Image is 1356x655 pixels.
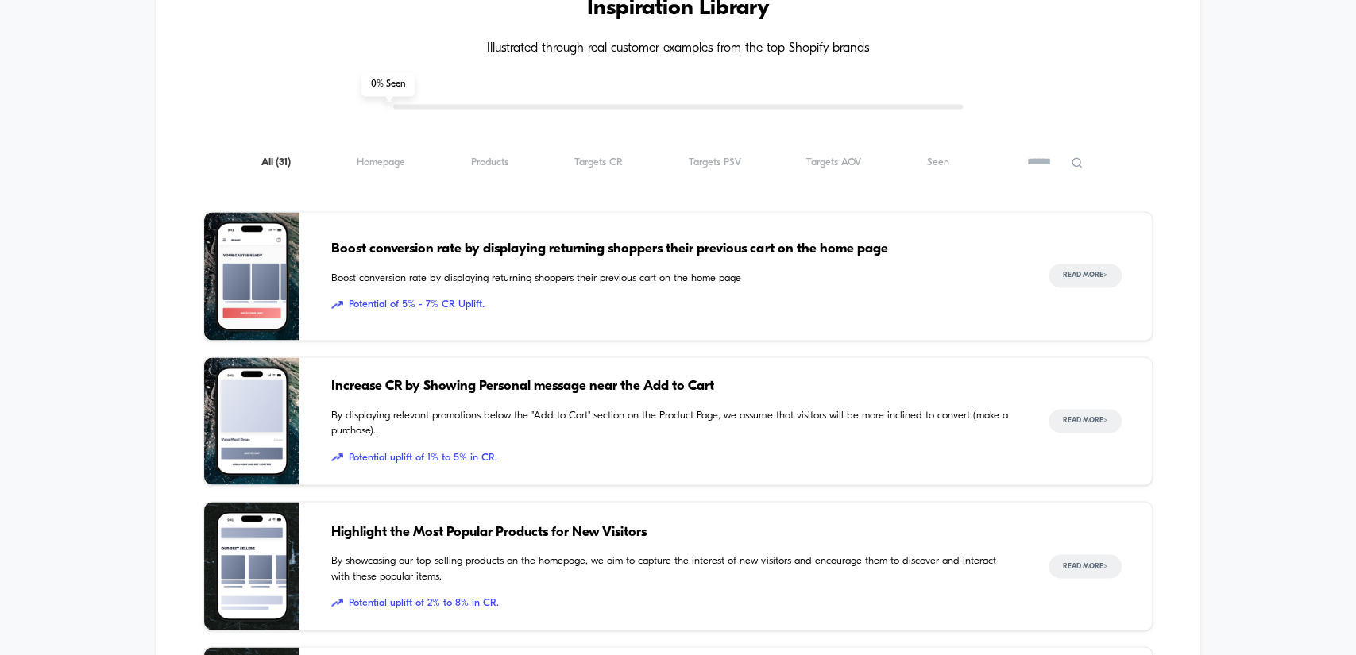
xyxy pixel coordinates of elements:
[204,212,299,340] img: Boost conversion rate by displaying returning shoppers their previous cart on the home page
[331,595,1016,611] span: Potential uplift of 2% to 8% in CR.
[331,553,1016,584] span: By showcasing our top-selling products on the homepage, we aim to capture the interest of new vis...
[331,376,1016,397] span: Increase CR by Showing Personal message near the Add to Cart
[331,297,1016,313] span: Potential of 5% - 7% CR Uplift.
[261,156,291,168] span: All
[331,522,1016,542] span: Highlight the Most Popular Products for New Visitors
[331,271,1016,287] span: Boost conversion rate by displaying returning shoppers their previous cart on the home page
[276,157,291,168] span: ( 31 )
[574,156,623,168] span: Targets CR
[1049,554,1122,578] button: Read More>
[204,357,299,485] img: By displaying relevant promotions below the "Add to Cart" section on the Product Page, we assume ...
[927,156,949,168] span: Seen
[471,156,508,168] span: Products
[688,156,740,168] span: Targets PSV
[1049,264,1122,287] button: Read More>
[331,450,1016,466] span: Potential uplift of 1% to 5% in CR.
[203,41,1152,56] h4: Illustrated through real customer examples from the top Shopify brands
[331,408,1016,439] span: By displaying relevant promotions below the "Add to Cart" section on the Product Page, we assume ...
[361,72,415,96] span: 0 % Seen
[204,502,299,630] img: By showcasing our top-selling products on the homepage, we aim to capture the interest of new vis...
[357,156,405,168] span: Homepage
[331,239,1016,260] span: Boost conversion rate by displaying returning shoppers their previous cart on the home page
[806,156,861,168] span: Targets AOV
[1049,409,1122,433] button: Read More>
